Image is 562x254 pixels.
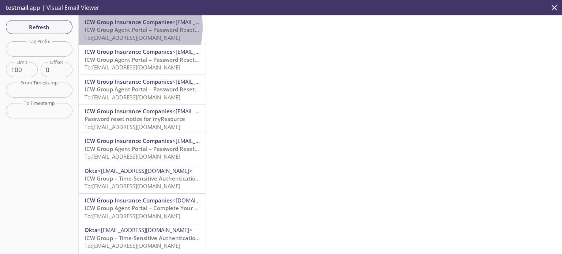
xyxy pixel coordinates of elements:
span: ICW Group Insurance Companies [85,48,172,55]
span: <[EMAIL_ADDRESS][DOMAIN_NAME]> [172,107,267,115]
span: ICW Group Agent Portal – Complete Your Registration [85,204,226,212]
span: testmail [6,4,28,12]
span: To: [EMAIL_ADDRESS][DOMAIN_NAME] [85,212,180,220]
span: Refresh [12,22,67,32]
span: <[EMAIL_ADDRESS][DOMAIN_NAME]> [172,18,267,26]
span: <[DOMAIN_NAME][EMAIL_ADDRESS][DOMAIN_NAME]> [172,197,310,204]
span: To: [EMAIL_ADDRESS][DOMAIN_NAME] [85,64,180,71]
span: ICW Group Insurance Companies [85,18,172,26]
span: ICW Group Insurance Companies [85,137,172,144]
span: <[EMAIL_ADDRESS][DOMAIN_NAME]> [98,167,192,174]
div: ICW Group Insurance Companies<[DOMAIN_NAME][EMAIL_ADDRESS][DOMAIN_NAME]>ICW Group Agent Portal – ... [79,194,206,223]
div: ICW Group Insurance Companies<[EMAIL_ADDRESS][DOMAIN_NAME]>ICW Group Agent Portal – Password Rese... [79,134,206,163]
span: ICW Group Insurance Companies [85,78,172,85]
div: ICW Group Insurance Companies<[EMAIL_ADDRESS][DOMAIN_NAME]>ICW Group Agent Portal – Password Rese... [79,45,206,74]
span: Okta [85,167,98,174]
span: To: [EMAIL_ADDRESS][DOMAIN_NAME] [85,94,180,101]
span: <[EMAIL_ADDRESS][DOMAIN_NAME]> [172,48,267,55]
span: ICW Group Agent Portal – Password Reset Notice [85,86,213,93]
span: ICW Group – Time-Sensitive Authentication Code [85,175,214,182]
span: ICW Group Insurance Companies [85,197,172,204]
span: To: [EMAIL_ADDRESS][DOMAIN_NAME] [85,34,180,41]
button: Refresh [6,20,72,34]
span: To: [EMAIL_ADDRESS][DOMAIN_NAME] [85,182,180,190]
span: ICW Group Agent Portal – Password Reset Notice [85,26,213,33]
span: Okta [85,226,98,234]
span: <[EMAIL_ADDRESS][DOMAIN_NAME]> [172,78,267,85]
span: ICW Group – Time-Sensitive Authentication Code [85,234,214,242]
span: <[EMAIL_ADDRESS][DOMAIN_NAME]> [172,137,267,144]
div: ICW Group Insurance Companies<[EMAIL_ADDRESS][DOMAIN_NAME]>ICW Group Agent Portal – Password Rese... [79,75,206,104]
span: To: [EMAIL_ADDRESS][DOMAIN_NAME] [85,123,180,130]
span: <[EMAIL_ADDRESS][DOMAIN_NAME]> [98,226,192,234]
div: Okta<[EMAIL_ADDRESS][DOMAIN_NAME]>ICW Group – Time-Sensitive Authentication CodeTo:[EMAIL_ADDRESS... [79,164,206,193]
span: ICW Group Agent Portal – Password Reset Notice [85,145,213,152]
span: To: [EMAIL_ADDRESS][DOMAIN_NAME] [85,153,180,160]
div: Okta<[EMAIL_ADDRESS][DOMAIN_NAME]>ICW Group – Time-Sensitive Authentication CodeTo:[EMAIL_ADDRESS... [79,223,206,253]
span: ICW Group Agent Portal – Password Reset Notice [85,56,213,63]
div: ICW Group Insurance Companies<[EMAIL_ADDRESS][DOMAIN_NAME]>Password reset notice for myResourceTo... [79,105,206,134]
span: To: [EMAIL_ADDRESS][DOMAIN_NAME] [85,242,180,249]
span: ICW Group Insurance Companies [85,107,172,115]
div: ICW Group Insurance Companies<[EMAIL_ADDRESS][DOMAIN_NAME]>ICW Group Agent Portal – Password Rese... [79,15,206,45]
span: Password reset notice for myResource [85,115,185,122]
